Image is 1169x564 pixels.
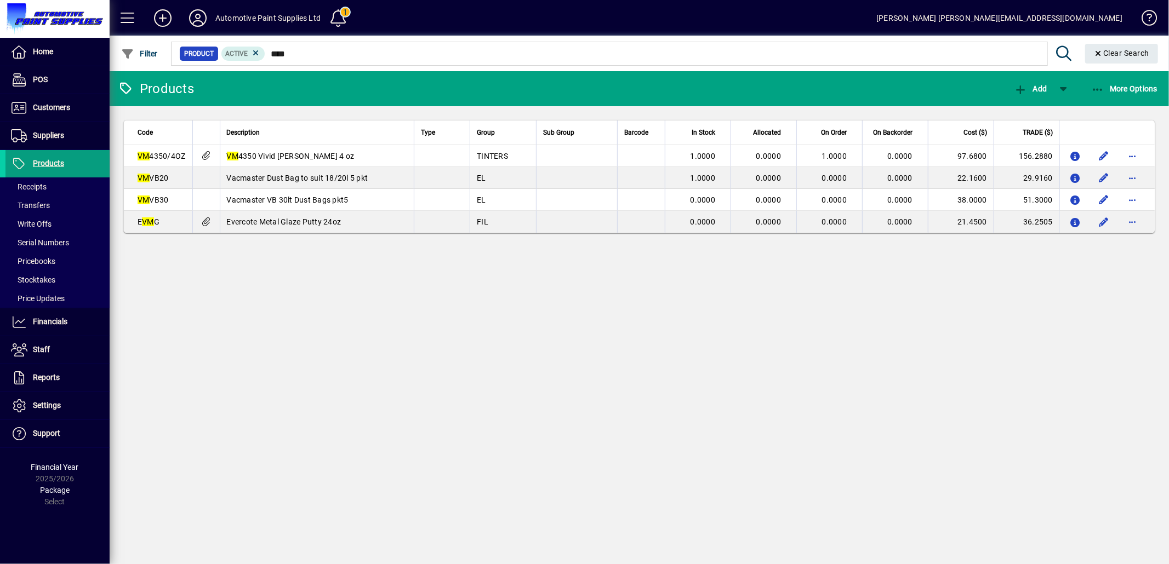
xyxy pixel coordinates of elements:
span: On Order [821,126,847,139]
span: Reports [33,373,60,382]
em: VM [142,217,154,226]
span: Sub Group [543,126,574,139]
span: Group [477,126,495,139]
span: 0.0000 [822,217,847,226]
span: Suppliers [33,131,64,140]
td: 21.4500 [928,211,994,233]
button: Filter [118,44,161,64]
td: 29.9160 [994,167,1059,189]
span: 0.0000 [822,195,847,204]
button: More options [1124,191,1141,209]
em: VM [138,174,150,182]
span: Filter [121,49,158,58]
span: 0.0000 [756,152,782,160]
span: In Stock [692,126,715,139]
span: 4350/4OZ [138,152,186,160]
a: Pricebooks [5,252,110,271]
span: Price Updates [11,294,65,303]
button: Clear [1085,44,1159,64]
button: Add [1011,79,1050,99]
a: Suppliers [5,122,110,149]
a: Write Offs [5,215,110,233]
span: 0.0000 [888,217,913,226]
span: Active [226,50,248,57]
a: Serial Numbers [5,233,110,252]
span: TINTERS [477,152,508,160]
a: Stocktakes [5,271,110,289]
button: More options [1124,147,1141,165]
span: Allocated [753,126,781,139]
div: Barcode [624,126,658,139]
span: Financials [33,317,67,326]
button: Edit [1095,169,1113,187]
button: More options [1124,169,1141,187]
span: 0.0000 [888,195,913,204]
td: 51.3000 [994,189,1059,211]
em: VM [138,195,150,204]
div: Type [421,126,463,139]
a: Knowledge Base [1133,2,1155,38]
em: VM [227,152,239,160]
span: Products [33,159,64,168]
span: Code [138,126,153,139]
a: Customers [5,94,110,122]
span: Stocktakes [11,275,55,284]
span: EL [477,195,486,204]
span: Financial Year [31,463,79,471]
button: Add [145,8,180,28]
button: Profile [180,8,215,28]
span: Customers [33,103,70,112]
a: Support [5,420,110,447]
span: Cost ($) [963,126,987,139]
span: VB30 [138,195,169,204]
span: Vacmaster Dust Bag to suit 18/20l 5 pkt [227,174,368,182]
span: More Options [1091,84,1158,93]
span: Product [184,48,214,59]
span: 0.0000 [691,195,716,204]
span: Pricebooks [11,257,55,266]
span: 0.0000 [756,217,782,226]
mat-chip: Activation Status: Active [221,47,265,61]
div: In Stock [672,126,725,139]
span: Settings [33,401,61,410]
span: Write Offs [11,220,52,228]
span: Package [40,486,70,494]
span: POS [33,75,48,84]
a: Reports [5,364,110,392]
span: Barcode [624,126,648,139]
a: Settings [5,392,110,419]
td: 97.6800 [928,145,994,167]
div: Group [477,126,529,139]
em: VM [138,152,150,160]
td: 38.0000 [928,189,994,211]
div: Sub Group [543,126,611,139]
button: More Options [1088,79,1161,99]
span: FIL [477,217,488,226]
span: 1.0000 [691,152,716,160]
div: Code [138,126,186,139]
span: Home [33,47,53,56]
div: On Backorder [869,126,922,139]
div: Allocated [738,126,791,139]
span: E G [138,217,159,226]
span: 1.0000 [691,174,716,182]
div: On Order [803,126,857,139]
td: 22.1600 [928,167,994,189]
span: 1.0000 [822,152,847,160]
span: Vacmaster VB 30lt Dust Bags pkt5 [227,195,349,204]
a: Financials [5,308,110,336]
span: 0.0000 [691,217,716,226]
span: 0.0000 [888,174,913,182]
span: Support [33,429,60,438]
a: Staff [5,336,110,364]
button: More options [1124,213,1141,231]
a: Price Updates [5,289,110,308]
a: Home [5,38,110,66]
div: Description [227,126,408,139]
span: 0.0000 [756,195,782,204]
div: Products [118,80,194,97]
a: Receipts [5,177,110,196]
button: Edit [1095,191,1113,209]
span: On Backorder [873,126,913,139]
td: 36.2505 [994,211,1059,233]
